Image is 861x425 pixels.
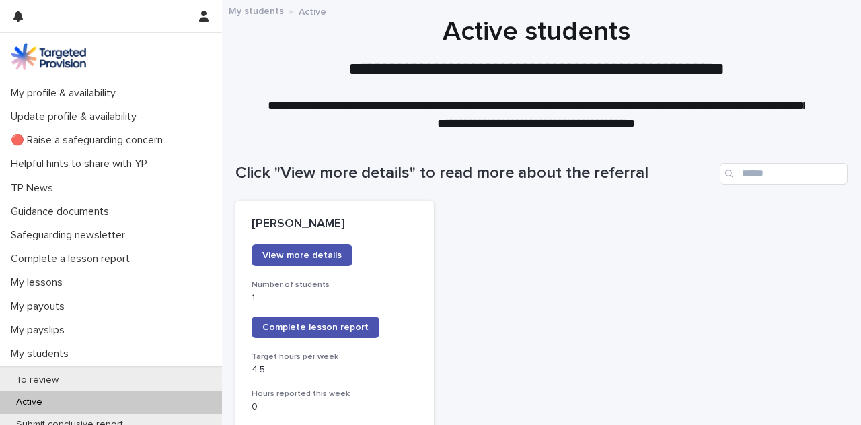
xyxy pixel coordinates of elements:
p: Update profile & availability [5,110,147,123]
img: M5nRWzHhSzIhMunXDL62 [11,43,86,70]
p: Active [5,397,53,408]
p: 1 [252,292,418,304]
input: Search [720,163,848,185]
a: My students [229,3,284,18]
span: Complete lesson report [262,323,369,332]
p: To review [5,374,69,386]
p: Safeguarding newsletter [5,229,136,242]
p: My lessons [5,276,73,289]
p: Helpful hints to share with YP [5,158,158,170]
p: 🔴 Raise a safeguarding concern [5,134,174,147]
span: View more details [262,251,342,260]
p: My payouts [5,300,75,313]
h1: Click "View more details" to read more about the referral [235,164,714,183]
h3: Hours reported this week [252,389,418,399]
p: Guidance documents [5,205,120,218]
h3: Target hours per week [252,352,418,362]
p: TP News [5,182,64,195]
p: 4.5 [252,364,418,376]
p: 0 [252,401,418,413]
p: Complete a lesson report [5,253,141,265]
p: My profile & availability [5,87,126,100]
a: Complete lesson report [252,317,379,338]
p: [PERSON_NAME] [252,217,418,232]
h1: Active students [235,15,837,48]
a: View more details [252,244,352,266]
p: My students [5,348,79,360]
h3: Number of students [252,280,418,290]
p: Active [299,3,326,18]
p: My payslips [5,324,75,337]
